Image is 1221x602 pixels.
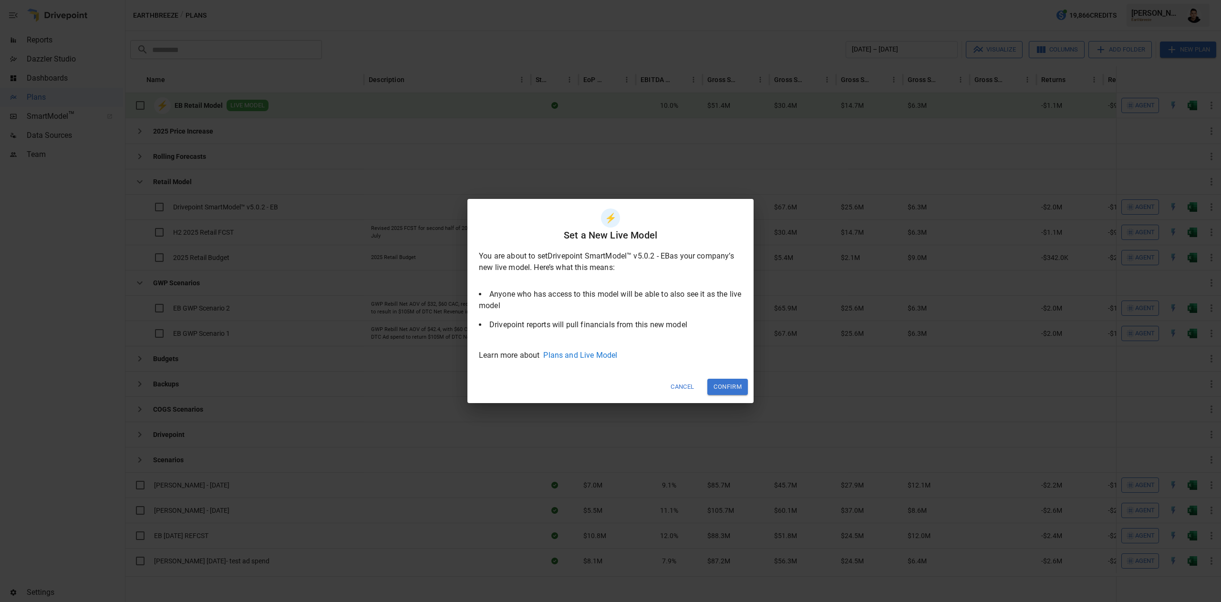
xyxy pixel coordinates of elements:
div: ⚡ [601,208,620,228]
h6: Set a New Live Model [564,228,657,243]
button: Confirm [707,379,748,394]
li: Anyone who has access to this model will be able to also see it as the live model [479,289,742,311]
button: Cancel [664,379,700,394]
li: Drivepoint reports will pull financials from this new model [479,319,742,331]
a: Plans and Live Model [543,351,617,360]
p: Learn more about [479,350,742,361]
p: You are about to set Drivepoint SmartModel™ v5.0.2 - EB as your company’s new live model. Here’s ... [479,250,742,273]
